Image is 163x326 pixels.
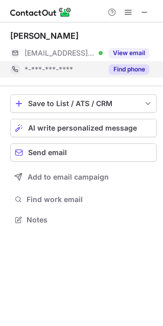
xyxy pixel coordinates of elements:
[10,31,79,41] div: [PERSON_NAME]
[28,124,137,132] span: AI write personalized message
[109,48,149,58] button: Reveal Button
[10,143,157,162] button: Send email
[27,215,153,224] span: Notes
[25,48,95,58] span: [EMAIL_ADDRESS][DOMAIN_NAME]
[28,173,109,181] span: Add to email campaign
[10,168,157,186] button: Add to email campaign
[109,64,149,74] button: Reveal Button
[10,6,72,18] img: ContactOut v5.3.10
[10,192,157,207] button: Find work email
[28,148,67,157] span: Send email
[10,94,157,113] button: save-profile-one-click
[10,213,157,227] button: Notes
[10,119,157,137] button: AI write personalized message
[27,195,153,204] span: Find work email
[28,99,139,108] div: Save to List / ATS / CRM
